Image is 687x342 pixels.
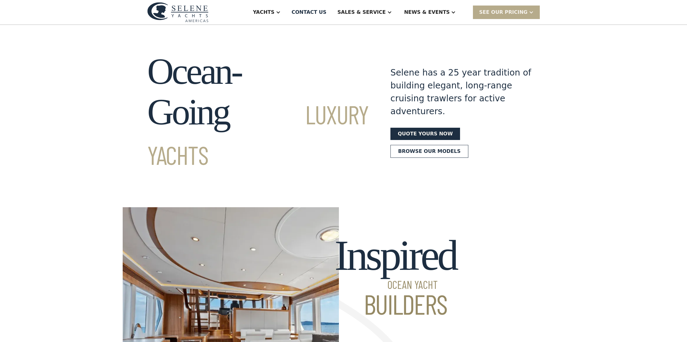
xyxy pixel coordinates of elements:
span: Ocean Yacht [335,279,456,290]
a: Quote yours now [390,128,460,140]
div: Contact US [292,9,327,16]
a: Browse our models [390,145,468,158]
div: News & EVENTS [404,9,450,16]
div: Yachts [253,9,274,16]
div: SEE Our Pricing [473,6,540,19]
div: Selene has a 25 year tradition of building elegant, long-range cruising trawlers for active adven... [390,66,532,118]
span: Luxury Yachts [147,99,368,170]
h1: Ocean-Going [147,51,368,173]
h2: Inspired [335,232,456,318]
div: SEE Our Pricing [479,9,528,16]
img: logo [147,2,209,22]
span: Builders [335,290,456,318]
div: Sales & Service [337,9,386,16]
